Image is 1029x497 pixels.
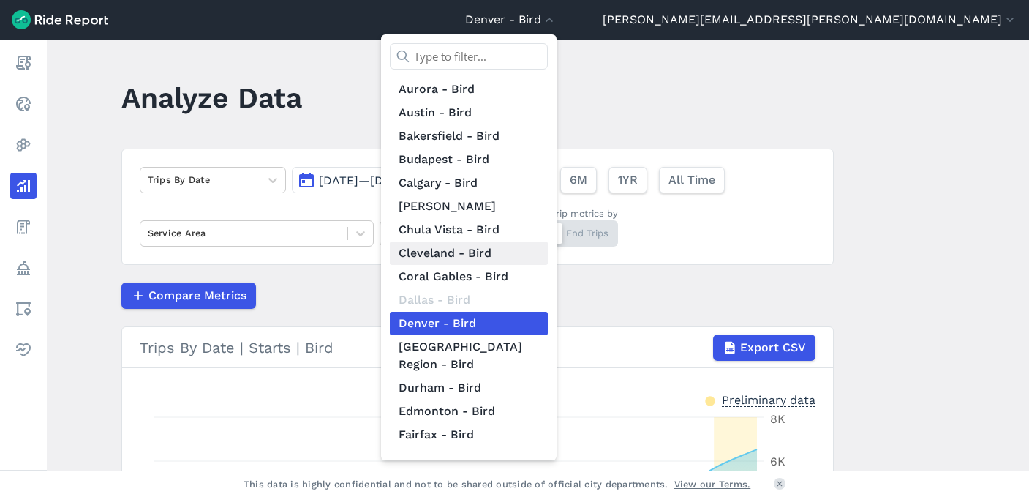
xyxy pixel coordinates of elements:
[390,423,548,446] a: Fairfax - Bird
[390,335,548,376] a: [GEOGRAPHIC_DATA] Region - Bird
[390,171,548,195] a: Calgary - Bird
[390,195,548,218] a: [PERSON_NAME]
[390,43,548,70] input: Type to filter...
[390,242,548,265] a: Cleveland - Bird
[390,124,548,148] a: Bakersfield - Bird
[390,312,548,335] a: Denver - Bird
[390,148,548,171] a: Budapest - Bird
[390,101,548,124] a: Austin - Bird
[390,265,548,288] a: Coral Gables - Bird
[390,218,548,242] a: Chula Vista - Bird
[390,78,548,101] a: Aurora - Bird
[390,288,548,312] div: Dallas - Bird
[390,376,548,400] a: Durham - Bird
[390,400,548,423] a: Edmonton - Bird
[390,446,548,470] a: Gainesville - Bird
